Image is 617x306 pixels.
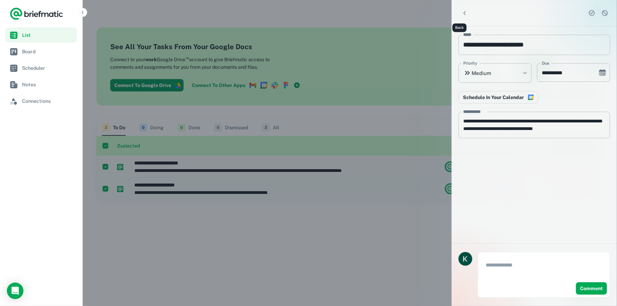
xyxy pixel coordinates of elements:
[596,66,609,79] button: Choose date, selected date is Sep 3, 2025
[459,252,472,266] img: Kate Forde
[6,28,77,43] a: List
[600,8,610,18] button: Dismiss task
[452,26,617,243] div: scrollable content
[463,60,477,66] label: Priority
[459,91,538,103] button: Connect to Google Calendar to reserve time in your schedule to complete this work
[22,64,74,72] span: Scheduler
[576,282,607,295] button: Comment
[22,97,74,105] span: Connections
[6,44,77,59] a: Board
[452,23,466,32] div: Back
[587,8,597,18] button: Complete task
[22,31,74,39] span: List
[6,77,77,92] a: Notes
[22,81,74,88] span: Notes
[10,7,63,21] a: Logo
[6,94,77,109] a: Connections
[6,61,77,76] a: Scheduler
[7,283,23,299] div: Load Chat
[459,7,471,19] button: Back
[22,48,74,55] span: Board
[459,63,532,83] div: Medium
[542,60,549,66] label: Due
